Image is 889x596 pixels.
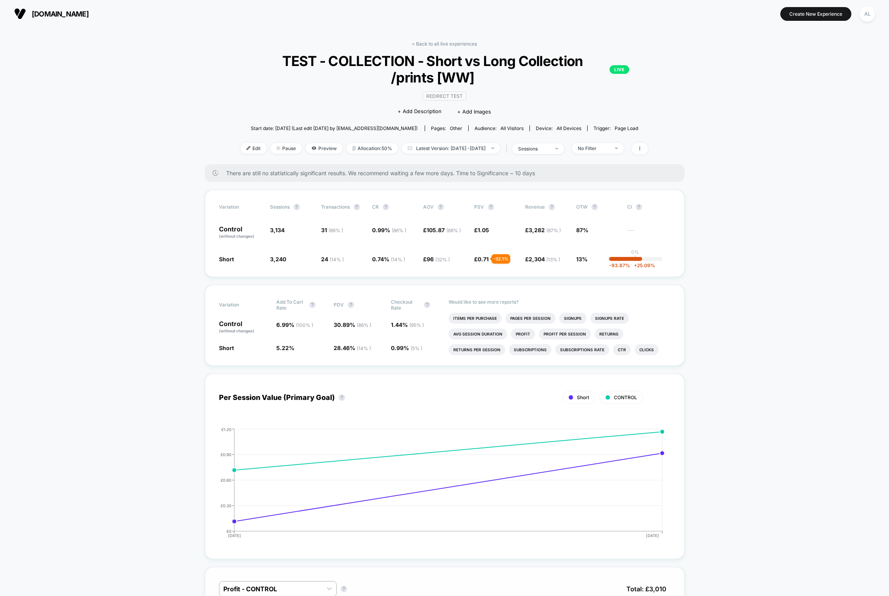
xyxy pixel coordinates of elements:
[270,256,286,262] span: 3,240
[615,125,638,131] span: Page Load
[357,322,371,328] span: ( 86 % )
[578,145,609,151] div: No Filter
[211,427,663,545] div: PER_SESSION_VALUE
[411,345,422,351] span: ( 5 % )
[491,254,510,264] div: - 32.1 %
[518,146,549,152] div: sessions
[488,204,494,210] button: ?
[334,302,344,308] span: PDV
[219,204,262,210] span: Variation
[500,125,524,131] span: All Visitors
[423,204,434,210] span: AOV
[221,452,231,457] tspan: £0.90
[372,256,405,262] span: 0.74 %
[435,257,450,262] span: ( 32 % )
[341,586,347,592] button: ?
[634,262,637,268] span: +
[504,143,512,154] span: |
[610,65,629,74] p: LIVE
[576,227,588,233] span: 87%
[321,227,343,233] span: 31
[555,344,609,355] li: Subscriptions Rate
[321,204,350,210] span: Transactions
[431,125,462,131] div: Pages:
[276,299,305,311] span: Add To Cart Rate
[276,321,313,328] span: 6.99 %
[546,227,561,233] span: ( 87 % )
[634,255,636,261] p: |
[423,227,461,233] span: £
[559,313,586,324] li: Signups
[391,299,420,311] span: Checkout Rate
[577,394,589,400] span: Short
[251,125,418,131] span: Start date: [DATE] (Last edit [DATE] by [EMAIL_ADDRESS][DOMAIN_NAME])
[555,148,558,149] img: end
[491,147,494,149] img: end
[219,234,254,238] span: (without changes)
[529,227,561,233] span: 3,282
[219,299,262,311] span: Variation
[457,108,491,115] span: + Add Images
[391,345,422,351] span: 0.99 %
[334,345,371,351] span: 28.46 %
[330,257,344,262] span: ( 14 % )
[474,204,484,210] span: PSV
[423,92,466,101] span: Redirect Test
[219,321,268,334] p: Control
[12,7,91,20] button: [DOMAIN_NAME]
[226,528,231,533] tspan: £0
[402,143,500,154] span: Latest Version: [DATE] - [DATE]
[372,227,406,233] span: 0.99 %
[630,262,655,268] span: 25.09 %
[576,204,619,210] span: OTW
[219,226,262,239] p: Control
[14,8,26,20] img: Visually logo
[446,227,461,233] span: ( 68 % )
[270,143,302,154] span: Pause
[391,321,424,328] span: 1.44 %
[32,10,89,18] span: [DOMAIN_NAME]
[321,256,344,262] span: 24
[627,228,670,239] span: ---
[276,345,294,351] span: 5.22 %
[478,227,489,233] span: 1.05
[226,170,669,176] span: There are still no statistically significant results. We recommend waiting a few more days . Time...
[591,204,598,210] button: ?
[860,6,875,22] div: AL
[221,477,231,482] tspan: £0.60
[615,147,618,149] img: end
[219,256,234,262] span: Short
[449,328,507,339] li: Avg Session Duration
[270,204,290,210] span: Sessions
[270,227,285,233] span: 3,134
[614,394,637,400] span: CONTROL
[549,204,555,210] button: ?
[475,125,524,131] div: Audience:
[221,503,231,508] tspan: £0.30
[372,204,379,210] span: CR
[646,533,659,538] tspan: [DATE]
[636,204,642,210] button: ?
[296,322,313,328] span: ( 100 % )
[339,394,345,401] button: ?
[408,146,412,150] img: calendar
[593,125,638,131] div: Trigger:
[221,427,231,431] tspan: £1.20
[511,328,535,339] li: Profit
[438,204,444,210] button: ?
[449,313,502,324] li: Items Per Purchase
[546,257,560,262] span: ( 13 % )
[354,204,360,210] button: ?
[306,143,343,154] span: Preview
[423,256,450,262] span: £
[276,146,280,150] img: end
[424,302,430,308] button: ?
[509,344,551,355] li: Subscriptions
[357,345,371,351] span: ( 14 % )
[525,204,545,210] span: Revenue
[449,299,670,305] p: Would like to see more reports?
[525,227,561,233] span: £
[529,125,587,131] span: Device:
[506,313,555,324] li: Pages Per Session
[590,313,629,324] li: Signups Rate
